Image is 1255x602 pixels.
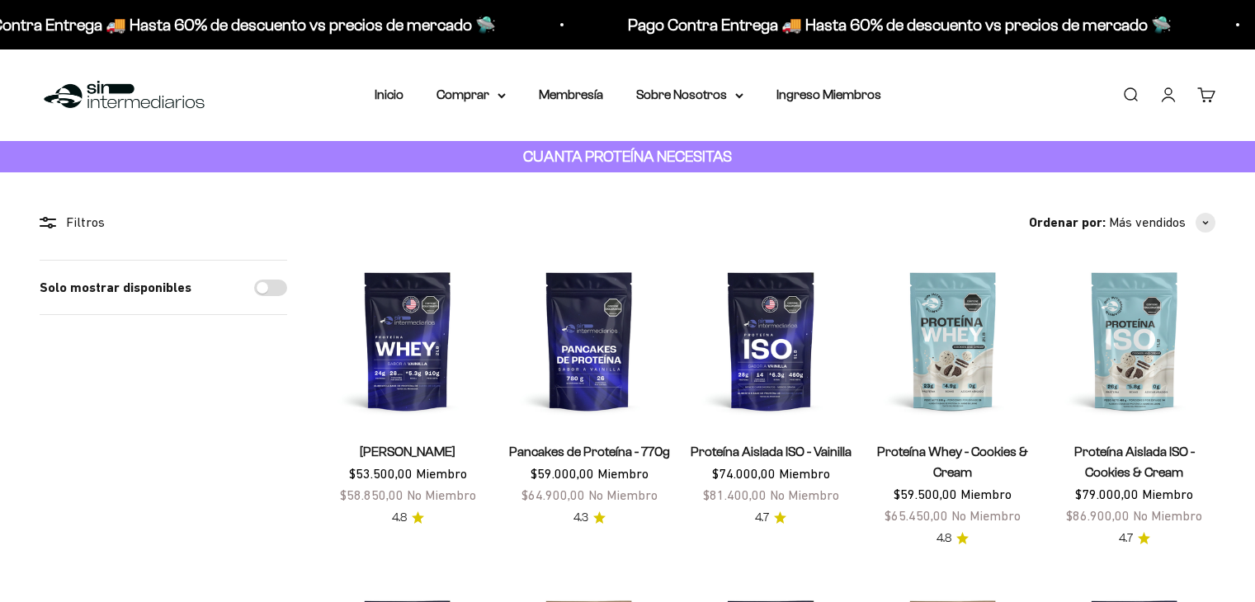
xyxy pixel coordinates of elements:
[349,466,413,481] span: $53.500,00
[894,487,957,501] span: $59.500,00
[755,509,786,527] a: 4.74.7 de 5.0 estrellas
[521,487,585,502] span: $64.900,00
[1119,529,1133,548] span: 4.7
[885,508,948,523] span: $65.450,00
[539,87,603,101] a: Membresía
[623,12,1167,38] p: Pago Contra Entrega 🚚 Hasta 60% de descuento vs precios de mercado 🛸
[951,508,1021,523] span: No Miembro
[573,509,606,527] a: 4.34.3 de 5.0 estrellas
[691,444,852,459] a: Proteína Aislada ISO - Vainilla
[360,444,455,459] a: [PERSON_NAME]
[416,466,467,481] span: Miembro
[636,84,743,106] summary: Sobre Nosotros
[779,466,830,481] span: Miembro
[755,509,769,527] span: 4.7
[375,87,403,101] a: Inicio
[573,509,588,527] span: 4.3
[712,466,776,481] span: $74.000,00
[1109,212,1186,233] span: Más vendidos
[937,529,951,548] span: 4.8
[509,444,670,459] a: Pancakes de Proteína - 770g
[1029,212,1106,233] span: Ordenar por:
[1109,212,1215,233] button: Más vendidos
[937,529,969,548] a: 4.84.8 de 5.0 estrellas
[597,466,649,481] span: Miembro
[776,87,881,101] a: Ingreso Miembros
[770,487,839,502] span: No Miembro
[960,487,1012,501] span: Miembro
[1074,444,1195,479] a: Proteína Aislada ISO - Cookies & Cream
[407,487,476,502] span: No Miembro
[1142,487,1193,501] span: Miembro
[40,277,191,299] label: Solo mostrar disponibles
[1133,508,1202,523] span: No Miembro
[436,84,506,106] summary: Comprar
[1075,487,1139,501] span: $79.000,00
[1119,529,1150,548] a: 4.74.7 de 5.0 estrellas
[588,487,658,502] span: No Miembro
[40,212,287,233] div: Filtros
[531,466,594,481] span: $59.000,00
[392,509,424,527] a: 4.84.8 de 5.0 estrellas
[523,148,732,165] strong: CUANTA PROTEÍNA NECESITAS
[392,509,407,527] span: 4.8
[703,487,767,502] span: $81.400,00
[340,487,403,502] span: $58.850,00
[877,444,1028,479] a: Proteína Whey - Cookies & Cream
[1066,508,1130,523] span: $86.900,00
